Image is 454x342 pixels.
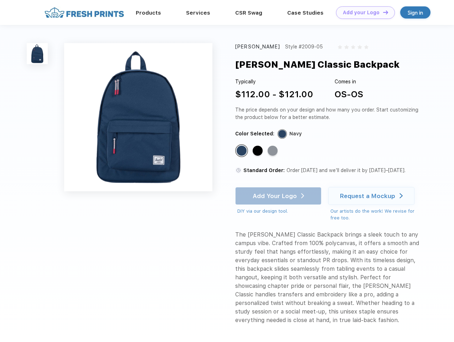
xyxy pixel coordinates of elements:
a: Sign in [400,6,430,19]
div: The price depends on your design and how many you order. Start customizing the product below for ... [235,106,421,121]
img: gray_star.svg [351,45,355,49]
div: [PERSON_NAME] [235,43,280,51]
img: gray_star.svg [338,45,342,49]
img: fo%20logo%202.webp [42,6,126,19]
a: Products [136,10,161,16]
div: Request a Mockup [340,192,395,199]
img: func=resize&h=100 [27,43,48,64]
div: Navy [289,130,302,138]
img: func=resize&h=640 [64,43,212,191]
img: gray_star.svg [357,45,362,49]
div: Sign in [408,9,423,17]
span: Order [DATE] and we’ll deliver it by [DATE]–[DATE]. [287,167,406,173]
div: The [PERSON_NAME] Classic Backpack brings a sleek touch to any campus vibe. Crafted from 100% pol... [235,230,421,325]
div: [PERSON_NAME] Classic Backpack [235,58,399,71]
img: white arrow [399,193,403,198]
div: Add your Logo [343,10,380,16]
div: Typically [235,78,313,85]
span: Standard Order: [243,167,285,173]
div: $112.00 - $121.00 [235,88,313,101]
img: DT [383,10,388,14]
img: standard order [235,167,242,173]
img: gray_star.svg [364,45,368,49]
div: Raven Crosshatch [268,146,278,156]
div: Style #2009-05 [285,43,323,51]
div: Our artists do the work! We revise for free too. [330,208,421,222]
div: OS-OS [335,88,363,101]
div: Navy [237,146,247,156]
div: Black [253,146,263,156]
div: Comes in [335,78,363,85]
div: DIY via our design tool. [237,208,321,215]
div: Color Selected: [235,130,274,138]
img: gray_star.svg [344,45,349,49]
